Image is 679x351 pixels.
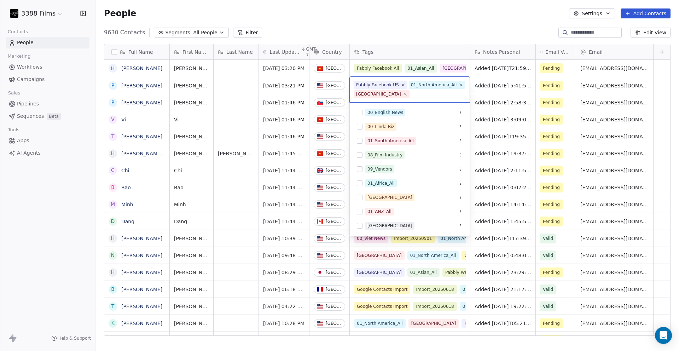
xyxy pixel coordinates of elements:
[367,180,395,186] div: 01_Africa_All
[367,123,394,130] div: 00_Linda Biz
[356,91,401,97] div: [GEOGRAPHIC_DATA]
[367,109,403,116] div: 00_English News
[367,208,391,215] div: 01_ANZ_All
[367,223,412,229] div: [GEOGRAPHIC_DATA]
[411,82,457,88] div: 01_North America_All
[356,82,399,88] div: Pabbly Facebook US
[367,194,412,201] div: [GEOGRAPHIC_DATA]
[367,138,414,144] div: 01_South America_All
[367,152,402,158] div: 08_Film Industry
[367,166,392,172] div: 09_Vendors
